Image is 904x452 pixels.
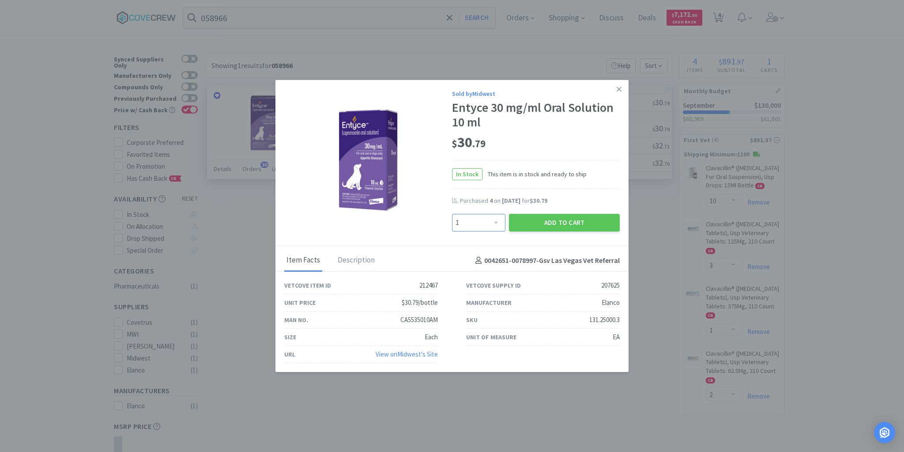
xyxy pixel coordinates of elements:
[466,315,478,325] div: SKU
[452,137,457,150] span: $
[472,137,486,150] span: . 79
[376,350,438,358] a: View onMidwest's Site
[452,100,620,130] div: Entyce 30 mg/ml Oral Solution 10 ml
[452,89,620,99] div: Sold by Midwest
[419,280,438,291] div: 212467
[509,214,620,232] button: Add to Cart
[602,297,620,308] div: Elanco
[502,197,520,205] span: [DATE]
[490,197,493,205] span: 4
[466,281,521,290] div: Vetcove Supply ID
[284,349,295,359] div: URL
[613,332,620,342] div: EA
[589,315,620,325] div: 131.25000.3
[472,255,620,266] h4: 0042651-0078997 - Gsv Las Vegas Vet Referral
[466,332,516,342] div: Unit of Measure
[482,169,587,179] span: This item is in stock and ready to ship
[400,315,438,325] div: CA5535010AM
[284,332,296,342] div: Size
[466,298,512,308] div: Manufacturer
[530,197,547,205] span: $30.79
[284,281,331,290] div: Vetcove Item ID
[284,315,308,325] div: Man No.
[601,280,620,291] div: 207625
[335,250,377,272] div: Description
[284,250,322,272] div: Item Facts
[460,197,620,205] div: Purchased on for
[402,297,438,308] div: $30.79/bottle
[452,133,486,151] span: 30
[284,298,316,308] div: Unit Price
[425,332,438,342] div: Each
[311,103,426,217] img: 4c6bf62bd93d4fb1900ea0e79e7e6fdb_207625.jpeg
[874,422,895,443] div: Open Intercom Messenger
[452,169,482,180] span: In Stock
